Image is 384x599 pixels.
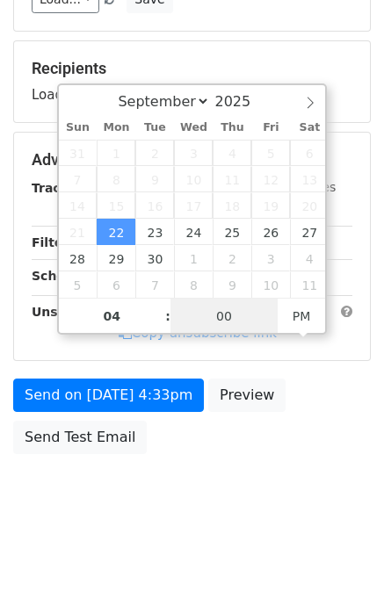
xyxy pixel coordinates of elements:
[165,299,170,334] span: :
[97,166,135,192] span: September 8, 2025
[32,59,352,105] div: Loading...
[251,271,290,298] span: October 10, 2025
[251,140,290,166] span: September 5, 2025
[290,245,329,271] span: October 4, 2025
[174,245,213,271] span: October 1, 2025
[213,219,251,245] span: September 25, 2025
[135,271,174,298] span: October 7, 2025
[213,192,251,219] span: September 18, 2025
[251,245,290,271] span: October 3, 2025
[174,140,213,166] span: September 3, 2025
[59,299,166,334] input: Hour
[13,379,204,412] a: Send on [DATE] 4:33pm
[251,122,290,134] span: Fri
[59,245,98,271] span: September 28, 2025
[278,299,326,334] span: Click to toggle
[59,271,98,298] span: October 5, 2025
[170,299,278,334] input: Minute
[97,219,135,245] span: September 22, 2025
[135,140,174,166] span: September 2, 2025
[290,192,329,219] span: September 20, 2025
[32,235,76,249] strong: Filters
[251,192,290,219] span: September 19, 2025
[213,271,251,298] span: October 9, 2025
[208,379,286,412] a: Preview
[97,245,135,271] span: September 29, 2025
[135,245,174,271] span: September 30, 2025
[290,140,329,166] span: September 6, 2025
[135,219,174,245] span: September 23, 2025
[59,192,98,219] span: September 14, 2025
[251,219,290,245] span: September 26, 2025
[59,219,98,245] span: September 21, 2025
[97,122,135,134] span: Mon
[135,122,174,134] span: Tue
[135,192,174,219] span: September 16, 2025
[290,219,329,245] span: September 27, 2025
[296,515,384,599] iframe: Chat Widget
[97,192,135,219] span: September 15, 2025
[213,166,251,192] span: September 11, 2025
[59,122,98,134] span: Sun
[32,59,352,78] h5: Recipients
[59,140,98,166] span: August 31, 2025
[32,305,118,319] strong: Unsubscribe
[32,150,352,170] h5: Advanced
[13,421,147,454] a: Send Test Email
[251,166,290,192] span: September 12, 2025
[213,140,251,166] span: September 4, 2025
[135,166,174,192] span: September 9, 2025
[59,166,98,192] span: September 7, 2025
[174,122,213,134] span: Wed
[213,122,251,134] span: Thu
[32,269,95,283] strong: Schedule
[174,271,213,298] span: October 8, 2025
[290,271,329,298] span: October 11, 2025
[32,181,91,195] strong: Tracking
[210,93,273,110] input: Year
[174,166,213,192] span: September 10, 2025
[290,166,329,192] span: September 13, 2025
[174,192,213,219] span: September 17, 2025
[97,140,135,166] span: September 1, 2025
[119,325,277,341] a: Copy unsubscribe link
[174,219,213,245] span: September 24, 2025
[213,245,251,271] span: October 2, 2025
[290,122,329,134] span: Sat
[97,271,135,298] span: October 6, 2025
